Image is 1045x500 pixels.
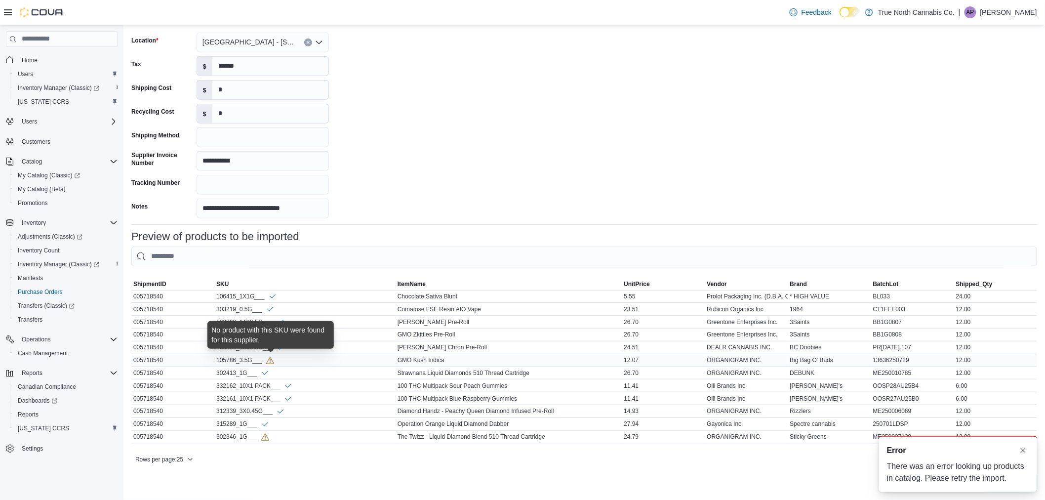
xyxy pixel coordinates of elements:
div: 005718540 [131,393,214,405]
button: Inventory [2,216,121,230]
span: Error [887,445,906,457]
div: Gayonica Inc. [705,418,788,430]
span: Dark Mode [840,17,840,18]
button: Dismiss toast [1017,445,1029,457]
a: Transfers (Classic) [10,299,121,313]
div: BC Doobies [788,341,871,353]
span: Canadian Compliance [14,381,118,393]
span: Operations [18,333,118,345]
div: BB1G0808 [871,329,954,340]
button: Users [2,115,121,128]
a: Home [18,54,41,66]
div: 5.55 [622,291,705,302]
div: 27.94 [622,418,705,430]
span: UnitPrice [624,280,650,288]
button: SKU [214,278,396,290]
button: Operations [2,333,121,346]
span: Dashboards [18,397,57,405]
div: GMO Zkittles Pre-Roll [396,329,622,340]
div: 108808_14X0.5G___ [216,318,284,326]
button: My Catalog (Beta) [10,182,121,196]
a: Dashboards [14,395,61,407]
label: Tracking Number [131,179,180,187]
div: Chocolate Sativa Blunt [396,291,622,302]
div: 12.00 [954,303,1037,315]
span: BatchLot [873,280,899,288]
span: Purchase Orders [14,286,118,298]
span: Customers [18,135,118,148]
div: Big Bag O' Buds [788,354,871,366]
div: CT1FEE003 [871,303,954,315]
span: Users [18,70,33,78]
span: Settings [22,445,43,453]
span: Cash Management [14,347,118,359]
button: [US_STATE] CCRS [10,421,121,435]
span: Reports [18,411,39,418]
div: 005718540 [131,367,214,379]
span: Transfers (Classic) [18,302,75,310]
div: 24.00 [954,291,1037,302]
a: Inventory Count [14,245,64,256]
div: BL033 [871,291,954,302]
div: DEBUNK [788,367,871,379]
div: 23.51 [622,303,705,315]
div: 24.79 [622,431,705,443]
span: My Catalog (Classic) [18,171,80,179]
span: Washington CCRS [14,96,118,108]
span: Transfers (Classic) [14,300,118,312]
div: [PERSON_NAME] Pre-Roll [396,316,622,328]
p: True North Cannabis Co. [878,6,955,18]
div: 12.00 [954,367,1037,379]
span: Users [22,118,37,125]
div: 3Saints [788,329,871,340]
div: 302413_1G___ [216,369,269,377]
div: 005718540 [131,329,214,340]
a: Adjustments (Classic) [10,230,121,244]
div: 312339_3X0.45G___ [216,407,284,416]
span: Cash Management [18,349,68,357]
div: Notification [887,445,1029,457]
button: Catalog [2,155,121,168]
svg: Info [261,433,269,441]
span: Adjustments (Classic) [18,233,82,241]
a: My Catalog (Classic) [14,169,84,181]
div: [PERSON_NAME]'s [788,393,871,405]
div: 12.00 [954,329,1037,340]
div: 12.00 [954,405,1037,417]
button: Purchase Orders [10,285,121,299]
label: Location [131,37,159,44]
div: 12.00 [954,316,1037,328]
a: [US_STATE] CCRS [14,96,73,108]
span: Feedback [802,7,832,17]
h3: Preview of products to be imported [131,231,299,243]
a: Settings [18,443,47,455]
span: Dashboards [14,395,118,407]
button: Catalog [18,156,46,167]
a: Cash Management [14,347,72,359]
div: BB1G0807 [871,316,954,328]
span: Reports [18,367,118,379]
div: Rubicon Organics Inc [705,303,788,315]
div: The Twizz - Liquid Diamond Blend 510 Thread Cartridge [396,431,622,443]
span: Transfers [18,316,42,324]
button: Open list of options [315,39,323,46]
div: 106415_1X1G___ [216,292,276,301]
a: Manifests [14,272,47,284]
button: Home [2,53,121,67]
button: Manifests [10,271,121,285]
div: 005718540 [131,418,214,430]
a: Canadian Compliance [14,381,80,393]
div: Strawnana Liquid Diamonds 510 Thread Cartridge [396,367,622,379]
label: Recycling Cost [131,108,174,116]
a: Customers [18,136,54,148]
div: Operation Orange Liquid Diamond Dabber [396,418,622,430]
span: Inventory Manager (Classic) [14,82,118,94]
span: Reports [14,409,118,420]
div: 005718540 [131,431,214,443]
a: My Catalog (Classic) [10,168,121,182]
div: Spectre cannabis [788,418,871,430]
span: Inventory Count [18,247,60,254]
div: 14.93 [622,405,705,417]
div: Olli Brands Inc [705,380,788,392]
button: Brand [788,278,871,290]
